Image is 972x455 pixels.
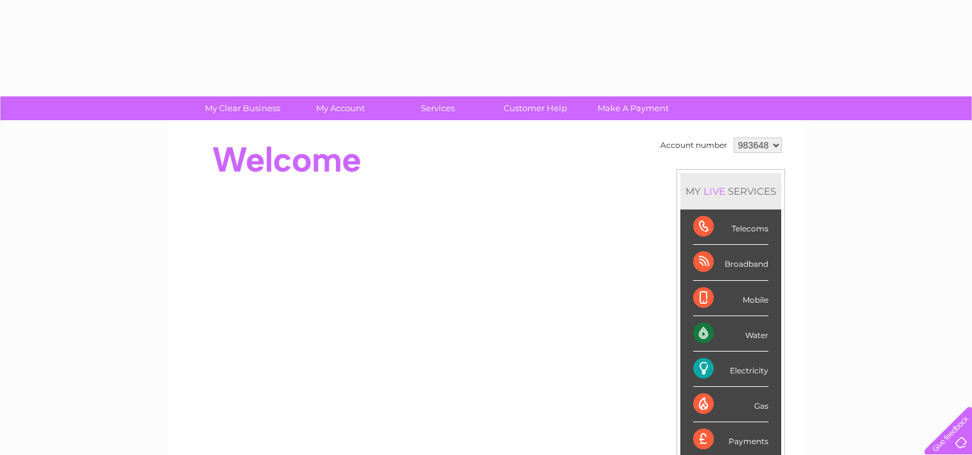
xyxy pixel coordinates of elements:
[580,96,686,120] a: Make A Payment
[693,316,768,352] div: Water
[385,96,491,120] a: Services
[657,134,730,156] td: Account number
[190,96,296,120] a: My Clear Business
[287,96,393,120] a: My Account
[693,245,768,280] div: Broadband
[693,387,768,422] div: Gas
[693,210,768,245] div: Telecoms
[701,185,728,197] div: LIVE
[693,281,768,316] div: Mobile
[680,173,781,210] div: MY SERVICES
[693,352,768,387] div: Electricity
[482,96,588,120] a: Customer Help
